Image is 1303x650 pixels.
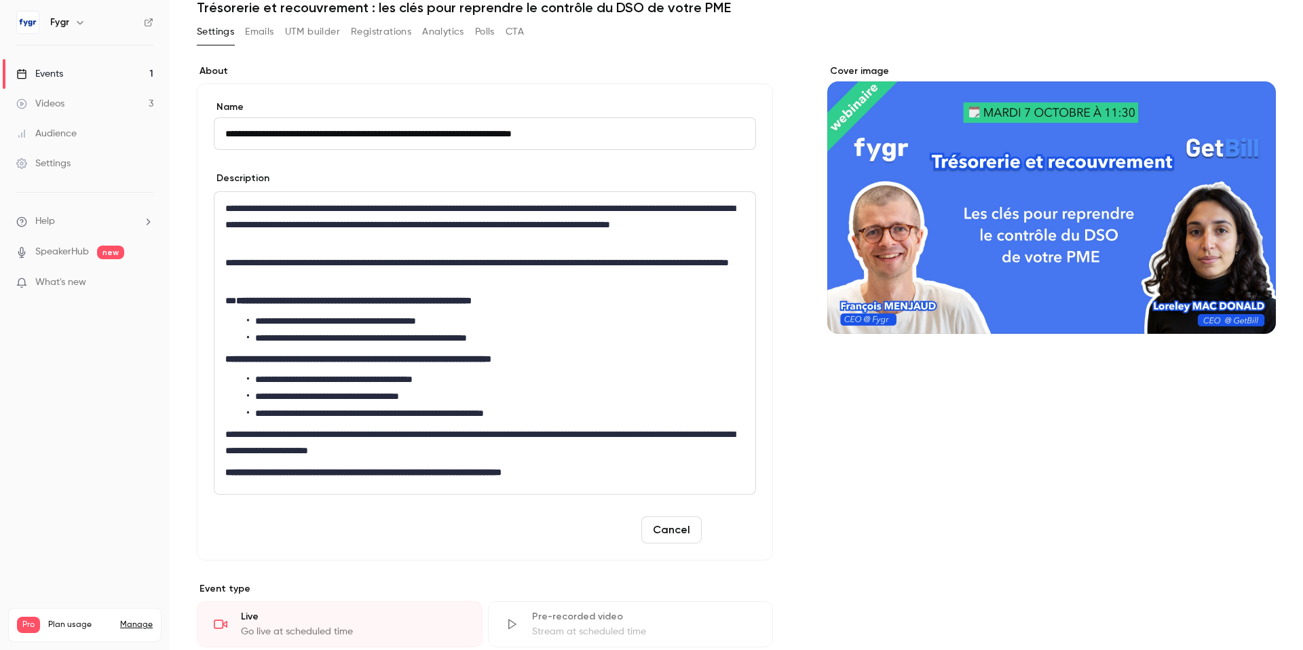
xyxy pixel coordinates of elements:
button: Emails [245,21,273,43]
p: Event type [197,582,773,596]
label: About [197,64,773,78]
div: Stream at scheduled time [532,625,757,638]
button: Cancel [641,516,702,543]
a: SpeakerHub [35,245,89,259]
div: Pre-recorded video [532,610,757,624]
span: Plan usage [48,619,112,630]
section: description [214,191,756,495]
section: Cover image [827,64,1276,334]
div: editor [214,192,755,494]
button: Save [707,516,756,543]
div: Events [16,67,63,81]
span: Pro [17,617,40,633]
button: Registrations [351,21,411,43]
li: help-dropdown-opener [16,214,153,229]
button: Polls [475,21,495,43]
label: Description [214,172,269,185]
span: Help [35,214,55,229]
span: new [97,246,124,259]
div: Settings [16,157,71,170]
a: Manage [120,619,153,630]
button: CTA [506,21,524,43]
div: Live [241,610,466,624]
label: Name [214,100,756,114]
img: Fygr [17,12,39,33]
div: Go live at scheduled time [241,625,466,638]
span: What's new [35,275,86,290]
label: Cover image [827,64,1276,78]
iframe: Noticeable Trigger [137,277,153,289]
div: Audience [16,127,77,140]
div: LiveGo live at scheduled time [197,601,483,647]
div: Pre-recorded videoStream at scheduled time [488,601,774,647]
h6: Fygr [50,16,69,29]
div: Videos [16,97,64,111]
button: Settings [197,21,234,43]
button: Analytics [422,21,464,43]
button: UTM builder [285,21,340,43]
